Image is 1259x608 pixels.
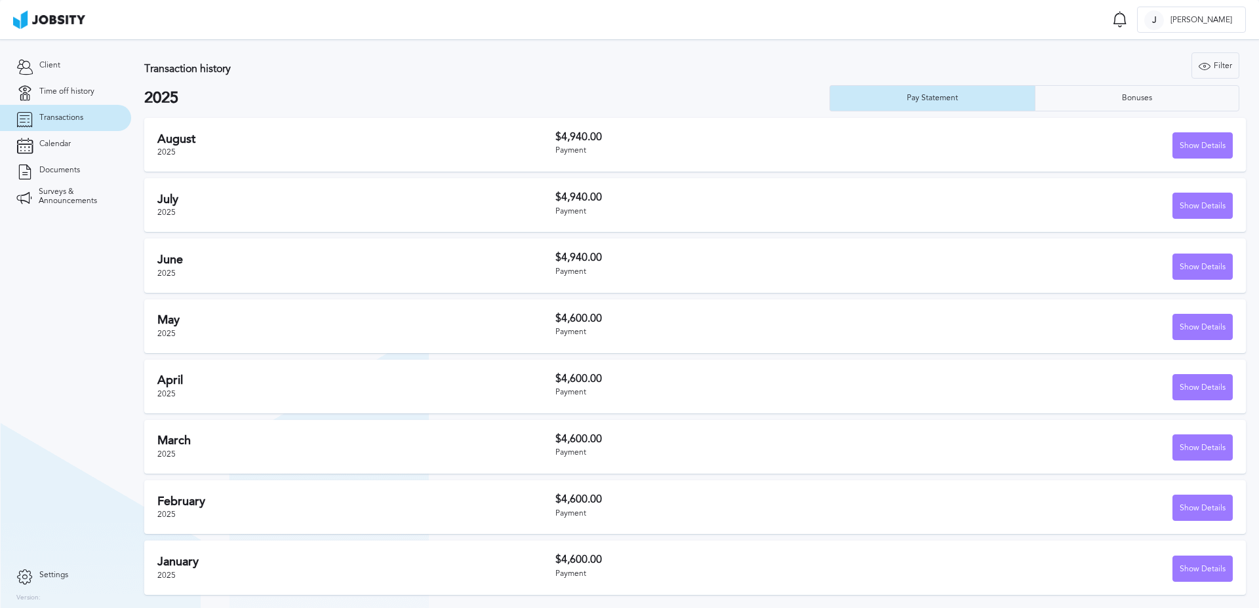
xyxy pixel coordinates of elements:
div: Payment [555,388,894,397]
span: 2025 [157,147,176,157]
span: 2025 [157,208,176,217]
span: 2025 [157,510,176,519]
div: Payment [555,448,894,457]
div: Payment [555,509,894,518]
span: 2025 [157,389,176,398]
button: Show Details [1172,314,1233,340]
div: Payment [555,267,894,276]
div: Pay Statement [900,94,965,103]
button: Show Details [1172,556,1233,582]
button: Show Details [1172,193,1233,219]
div: Show Details [1173,133,1232,159]
div: Show Details [1173,375,1232,401]
label: Version: [16,594,41,602]
button: Pay Statement [829,85,1035,111]
h2: March [157,434,555,447]
div: J [1144,10,1164,30]
h2: July [157,193,555,206]
span: Documents [39,166,80,175]
h2: June [157,253,555,267]
button: J[PERSON_NAME] [1137,7,1246,33]
h3: Transaction history [144,63,744,75]
h3: $4,600.00 [555,433,894,445]
button: Show Details [1172,495,1233,521]
button: Show Details [1172,132,1233,159]
span: Settings [39,571,68,580]
div: Payment [555,569,894,579]
h2: August [157,132,555,146]
h2: January [157,555,555,569]
button: Show Details [1172,254,1233,280]
div: Show Details [1173,556,1232,582]
h2: April [157,373,555,387]
h3: $4,600.00 [555,493,894,505]
div: Show Details [1173,435,1232,461]
h2: 2025 [144,89,829,107]
span: Surveys & Announcements [39,187,115,206]
span: [PERSON_NAME] [1164,16,1239,25]
div: Filter [1192,53,1239,79]
div: Payment [555,146,894,155]
h3: $4,600.00 [555,554,894,565]
h3: $4,940.00 [555,131,894,143]
span: Time off history [39,87,94,96]
div: Show Details [1173,495,1232,522]
img: ab4bad089aa723f57921c736e9817d99.png [13,10,85,29]
span: Transactions [39,113,83,123]
button: Filter [1191,52,1239,79]
span: Calendar [39,140,71,149]
span: 2025 [157,449,176,459]
h2: May [157,313,555,327]
div: Payment [555,328,894,337]
span: 2025 [157,329,176,338]
span: 2025 [157,269,176,278]
h3: $4,600.00 [555,373,894,385]
button: Show Details [1172,434,1233,461]
span: 2025 [157,571,176,580]
h3: $4,940.00 [555,191,894,203]
div: Show Details [1173,193,1232,219]
h2: February [157,495,555,508]
div: Payment [555,207,894,216]
h3: $4,600.00 [555,313,894,324]
span: Client [39,61,60,70]
div: Bonuses [1115,94,1159,103]
div: Show Details [1173,314,1232,341]
h3: $4,940.00 [555,252,894,263]
button: Show Details [1172,374,1233,400]
button: Bonuses [1035,85,1240,111]
div: Show Details [1173,254,1232,280]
